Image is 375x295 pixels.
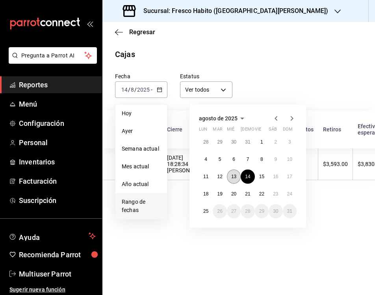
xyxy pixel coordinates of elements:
span: / [128,87,130,93]
button: 30 de agosto de 2025 [269,204,282,218]
input: ---- [137,87,150,93]
span: Hoy [122,109,161,118]
span: Menú [19,99,96,109]
button: 24 de agosto de 2025 [283,187,297,201]
button: Pregunta a Parrot AI [9,47,97,64]
button: Regresar [115,28,155,36]
span: Facturación [19,176,96,186]
abbr: 3 de agosto de 2025 [288,139,291,145]
abbr: 9 de agosto de 2025 [274,157,277,162]
div: [DATE] 18:28:34 [PERSON_NAME] [167,155,209,173]
abbr: 28 de julio de 2025 [203,139,208,145]
abbr: 31 de julio de 2025 [245,139,250,145]
h3: Sucursal: Fresco Habito ([GEOGRAPHIC_DATA][PERSON_NAME]) [137,6,328,16]
button: 1 de agosto de 2025 [255,135,269,149]
button: 21 de agosto de 2025 [241,187,254,201]
abbr: 6 de agosto de 2025 [232,157,235,162]
button: open_drawer_menu [87,20,93,27]
abbr: 10 de agosto de 2025 [287,157,292,162]
button: 11 de agosto de 2025 [199,170,213,184]
button: 3 de agosto de 2025 [283,135,297,149]
span: / [134,87,137,93]
a: Pregunta a Parrot AI [6,57,97,65]
abbr: 21 de agosto de 2025 [245,191,250,197]
span: Ayuda [19,231,85,241]
button: 18 de agosto de 2025 [199,187,213,201]
span: Suscripción [19,195,96,206]
label: Estatus [180,74,232,79]
span: Mes actual [122,162,161,171]
span: Regresar [129,28,155,36]
button: 10 de agosto de 2025 [283,152,297,166]
span: Año actual [122,180,161,188]
button: 14 de agosto de 2025 [241,170,254,184]
span: Configuración [19,118,96,129]
abbr: 26 de agosto de 2025 [217,208,222,214]
abbr: jueves [241,127,287,135]
abbr: 23 de agosto de 2025 [273,191,278,197]
button: 29 de agosto de 2025 [255,204,269,218]
abbr: 22 de agosto de 2025 [259,191,264,197]
abbr: 7 de agosto de 2025 [247,157,249,162]
button: 5 de agosto de 2025 [213,152,226,166]
span: Reportes [19,79,96,90]
abbr: 17 de agosto de 2025 [287,174,292,179]
button: 16 de agosto de 2025 [269,170,282,184]
abbr: domingo [283,127,293,135]
abbr: 28 de agosto de 2025 [245,208,250,214]
abbr: lunes [199,127,207,135]
abbr: 24 de agosto de 2025 [287,191,292,197]
button: 30 de julio de 2025 [227,135,241,149]
abbr: 1 de agosto de 2025 [260,139,263,145]
abbr: 29 de julio de 2025 [217,139,222,145]
button: 17 de agosto de 2025 [283,170,297,184]
abbr: 30 de julio de 2025 [231,139,236,145]
button: 28 de agosto de 2025 [241,204,254,218]
abbr: 31 de agosto de 2025 [287,208,292,214]
abbr: 19 de agosto de 2025 [217,191,222,197]
span: Multiuser Parrot [19,269,96,279]
button: 2 de agosto de 2025 [269,135,282,149]
abbr: 15 de agosto de 2025 [259,174,264,179]
span: Rango de fechas [122,198,161,214]
button: 28 de julio de 2025 [199,135,213,149]
abbr: 18 de agosto de 2025 [203,191,208,197]
div: Cierre [167,126,210,133]
abbr: 4 de agosto de 2025 [204,157,207,162]
abbr: viernes [255,127,261,135]
abbr: 5 de agosto de 2025 [219,157,221,162]
abbr: 11 de agosto de 2025 [203,174,208,179]
label: Fecha [115,74,167,79]
div: $3,593.00 [323,161,348,167]
span: Inventarios [19,157,96,167]
button: 13 de agosto de 2025 [227,170,241,184]
button: 22 de agosto de 2025 [255,187,269,201]
button: 26 de agosto de 2025 [213,204,226,218]
abbr: sábado [269,127,277,135]
button: 12 de agosto de 2025 [213,170,226,184]
button: 31 de agosto de 2025 [283,204,297,218]
span: Semana actual [122,145,161,153]
abbr: 16 de agosto de 2025 [273,174,278,179]
abbr: 14 de agosto de 2025 [245,174,250,179]
button: 23 de agosto de 2025 [269,187,282,201]
span: Personal [19,137,96,148]
button: 20 de agosto de 2025 [227,187,241,201]
button: 19 de agosto de 2025 [213,187,226,201]
abbr: 27 de agosto de 2025 [231,208,236,214]
abbr: 8 de agosto de 2025 [260,157,263,162]
button: 6 de agosto de 2025 [227,152,241,166]
button: agosto de 2025 [199,114,247,123]
abbr: miércoles [227,127,234,135]
span: agosto de 2025 [199,115,238,122]
abbr: 13 de agosto de 2025 [231,174,236,179]
button: 7 de agosto de 2025 [241,152,254,166]
button: 27 de agosto de 2025 [227,204,241,218]
div: Cajas [115,48,135,60]
input: -- [153,87,160,93]
button: 4 de agosto de 2025 [199,152,213,166]
abbr: 12 de agosto de 2025 [217,174,222,179]
abbr: 29 de agosto de 2025 [259,208,264,214]
span: Sugerir nueva función [9,286,96,294]
abbr: 20 de agosto de 2025 [231,191,236,197]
